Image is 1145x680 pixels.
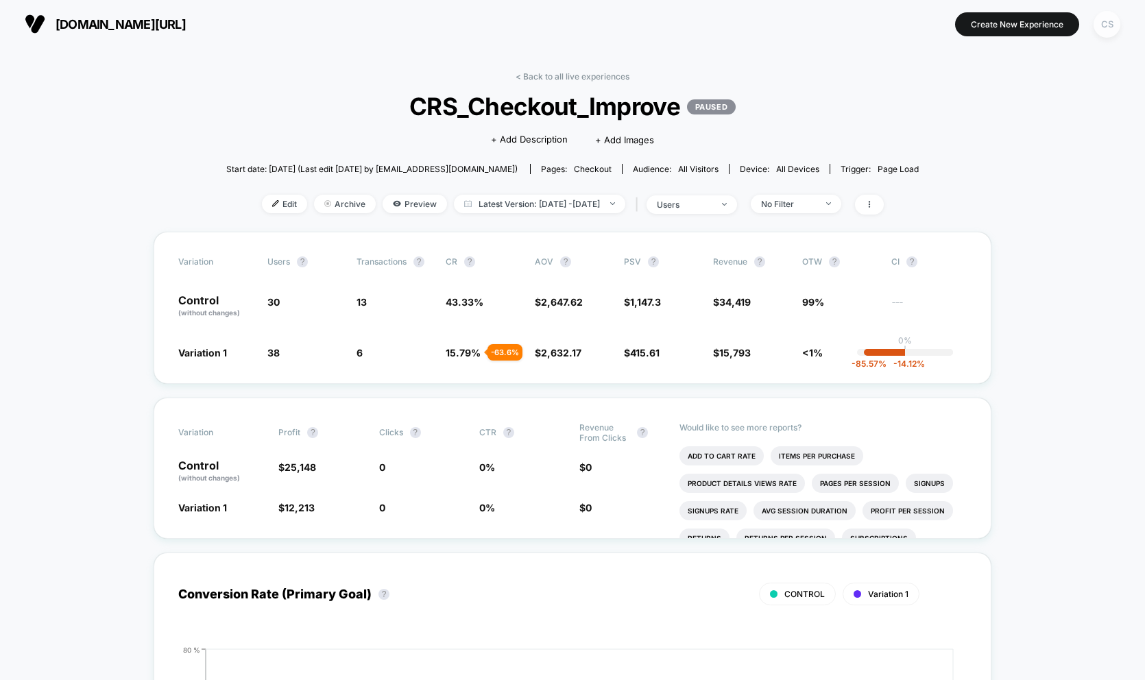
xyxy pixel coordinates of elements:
li: Returns [679,529,730,548]
span: Start date: [DATE] (Last edit [DATE] by [EMAIL_ADDRESS][DOMAIN_NAME]) [226,164,518,174]
span: 30 [267,296,280,308]
button: ? [637,427,648,438]
button: ? [503,427,514,438]
span: 12,213 [285,502,315,513]
span: 43.33 % [446,296,483,308]
button: ? [297,256,308,267]
p: 0% [898,335,912,345]
span: (without changes) [178,308,240,317]
span: Revenue [713,256,747,267]
img: end [826,202,831,205]
div: - 63.6 % [487,344,522,361]
span: + Add Description [491,133,568,147]
tspan: 80 % [183,645,200,653]
span: -85.57 % [852,359,887,369]
button: ? [464,256,475,267]
li: Returns Per Session [736,529,835,548]
button: Create New Experience [955,12,1079,36]
span: 6 [357,347,363,359]
span: users [267,256,290,267]
span: checkout [574,164,612,174]
span: 15.79 % [446,347,481,359]
span: All Visitors [678,164,719,174]
span: --- [891,298,967,318]
img: end [722,203,727,206]
span: $ [624,347,660,359]
span: Variation [178,256,254,267]
span: 0 % [479,502,495,513]
span: Variation [178,422,254,443]
span: 34,419 [719,296,751,308]
img: Visually logo [25,14,45,34]
li: Subscriptions [842,529,916,548]
li: Avg Session Duration [754,501,856,520]
span: (without changes) [178,474,240,482]
img: calendar [464,200,472,207]
li: Add To Cart Rate [679,446,764,465]
span: 0 [379,502,385,513]
li: Signups [906,474,953,493]
div: Trigger: [841,164,919,174]
span: 1,147.3 [630,296,661,308]
span: 15,793 [719,347,751,359]
span: AOV [535,256,553,267]
span: Edit [262,195,307,213]
p: Control [178,460,265,483]
span: Profit [278,427,300,437]
button: CS [1089,10,1124,38]
button: ? [560,256,571,267]
span: Latest Version: [DATE] - [DATE] [454,195,625,213]
span: $ [278,502,315,513]
img: end [610,202,615,205]
li: Items Per Purchase [771,446,863,465]
button: ? [413,256,424,267]
span: 13 [357,296,367,308]
img: end [324,200,331,207]
span: $ [535,296,583,308]
span: 0 [379,461,385,473]
span: [DOMAIN_NAME][URL] [56,17,186,32]
li: Product Details Views Rate [679,474,805,493]
div: Pages: [541,164,612,174]
button: ? [648,256,659,267]
span: all devices [776,164,819,174]
span: $ [713,296,751,308]
span: Preview [383,195,447,213]
button: ? [378,589,389,600]
button: ? [906,256,917,267]
span: Variation 1 [178,502,227,513]
span: OTW [802,256,878,267]
button: ? [307,427,318,438]
span: Revenue From Clicks [579,422,630,443]
li: Signups Rate [679,501,747,520]
span: 0 % [479,461,495,473]
span: | [632,195,647,215]
li: Profit Per Session [863,501,953,520]
span: CR [446,256,457,267]
p: Control [178,295,254,318]
span: CONTROL [784,589,825,599]
div: CS [1094,11,1120,38]
span: $ [713,347,751,359]
span: Variation 1 [178,347,227,359]
p: PAUSED [687,99,736,114]
span: Clicks [379,427,403,437]
span: 25,148 [285,461,316,473]
span: 415.61 [630,347,660,359]
span: PSV [624,256,641,267]
span: Archive [314,195,376,213]
span: CRS_Checkout_Improve [261,92,884,121]
span: <1% [802,347,823,359]
button: ? [410,427,421,438]
span: 2,632.17 [541,347,581,359]
span: + Add Images [595,134,654,145]
img: edit [272,200,279,207]
div: users [657,199,712,210]
li: Pages Per Session [812,474,899,493]
span: 38 [267,347,280,359]
button: ? [754,256,765,267]
span: Transactions [357,256,407,267]
span: $ [535,347,581,359]
a: < Back to all live experiences [516,71,629,82]
span: 0 [586,461,592,473]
